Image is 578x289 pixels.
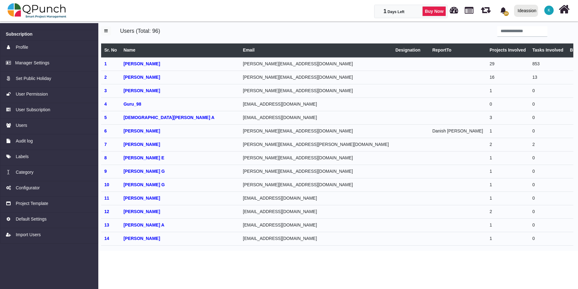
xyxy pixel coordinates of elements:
[429,124,487,138] td: Danish [PERSON_NAME]
[529,151,566,165] td: 0
[486,97,529,111] td: 0
[529,57,566,71] td: 853
[16,107,50,113] span: User Subscription
[529,97,566,111] td: 0
[511,0,541,21] a: Ideassion
[529,178,566,192] td: 0
[486,205,529,218] td: 2
[124,102,141,107] b: Guru_98
[124,128,160,133] b: [PERSON_NAME]
[486,111,529,124] td: 3
[16,91,48,97] span: User Permission
[529,138,566,151] td: 2
[7,1,66,20] img: qpunch-sp.fa6292f.png
[104,182,109,187] b: 10
[529,232,566,245] td: 0
[104,115,107,120] b: 5
[120,26,340,34] h5: Users (Total: 96)
[240,43,392,57] th: Email
[422,6,446,16] a: Buy Now
[518,5,536,16] div: Ideassion
[124,182,165,187] b: [PERSON_NAME] G
[450,4,458,13] span: Dashboard
[240,192,392,205] td: [EMAIL_ADDRESS][DOMAIN_NAME]
[529,84,566,97] td: 0
[124,155,164,160] b: [PERSON_NAME] E
[16,122,27,129] span: Users
[240,84,392,97] td: [PERSON_NAME][EMAIL_ADDRESS][DOMAIN_NAME]
[104,88,107,93] b: 3
[559,3,570,15] i: Home
[240,178,392,192] td: [PERSON_NAME][EMAIL_ADDRESS][DOMAIN_NAME]
[240,138,392,151] td: [PERSON_NAME][EMAIL_ADDRESS][PERSON_NAME][DOMAIN_NAME]
[486,165,529,178] td: 1
[124,169,165,174] b: [PERSON_NAME] G
[240,71,392,84] td: [PERSON_NAME][EMAIL_ADDRESS][DOMAIN_NAME]
[498,5,509,16] div: Notification
[16,75,51,82] span: Set Public Holiday
[240,245,392,259] td: [EMAIL_ADDRESS][DOMAIN_NAME]
[486,71,529,84] td: 16
[104,61,107,66] b: 1
[104,155,107,160] b: 8
[104,196,109,201] b: 11
[529,192,566,205] td: 0
[104,102,107,107] b: 4
[465,4,473,14] span: Projects
[16,153,28,160] span: Labels
[16,185,40,191] span: Configurator
[429,43,487,57] th: ReportTo
[104,209,109,214] b: 12
[104,169,107,174] b: 9
[548,8,550,12] span: K
[101,43,120,57] th: Sr. No
[486,124,529,138] td: 1
[529,245,566,259] td: 0
[486,43,529,57] th: Projects Involved
[16,44,28,51] span: Profile
[16,200,48,207] span: Project Template
[529,43,566,57] th: Tasks Involved
[124,222,164,227] b: [PERSON_NAME] A
[16,138,32,144] span: Audit log
[240,97,392,111] td: [EMAIL_ADDRESS][DOMAIN_NAME]
[529,124,566,138] td: 0
[104,142,107,147] b: 7
[240,232,392,245] td: [EMAIL_ADDRESS][DOMAIN_NAME]
[124,236,160,241] b: [PERSON_NAME]
[500,7,507,14] svg: bell fill
[104,75,107,80] b: 2
[124,142,160,147] b: [PERSON_NAME]
[124,115,214,120] b: [DEMOGRAPHIC_DATA][PERSON_NAME] A
[240,111,392,124] td: [EMAIL_ADDRESS][DOMAIN_NAME]
[240,57,392,71] td: [PERSON_NAME][EMAIL_ADDRESS][DOMAIN_NAME]
[486,218,529,232] td: 1
[15,60,50,66] span: Manager Settings
[486,151,529,165] td: 1
[486,192,529,205] td: 1
[240,218,392,232] td: [EMAIL_ADDRESS][DOMAIN_NAME]
[16,232,41,238] span: Import Users
[481,3,491,13] span: Iteration
[486,178,529,192] td: 1
[529,205,566,218] td: 0
[529,165,566,178] td: 0
[16,169,33,176] span: Category
[124,75,160,80] b: [PERSON_NAME]
[529,111,566,124] td: 0
[486,232,529,245] td: 1
[104,222,109,227] b: 13
[240,151,392,165] td: [PERSON_NAME][EMAIL_ADDRESS][DOMAIN_NAME]
[504,11,509,16] span: 20
[240,205,392,218] td: [EMAIL_ADDRESS][DOMAIN_NAME]
[240,124,392,138] td: [PERSON_NAME][EMAIL_ADDRESS][DOMAIN_NAME]
[541,0,557,20] a: K
[486,245,529,259] td: 1
[124,61,160,66] b: [PERSON_NAME]
[104,236,109,241] b: 14
[124,88,160,93] b: [PERSON_NAME]
[529,71,566,84] td: 13
[240,165,392,178] td: [PERSON_NAME][EMAIL_ADDRESS][DOMAIN_NAME]
[544,6,554,15] span: Karthik
[16,216,47,222] span: Default Settings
